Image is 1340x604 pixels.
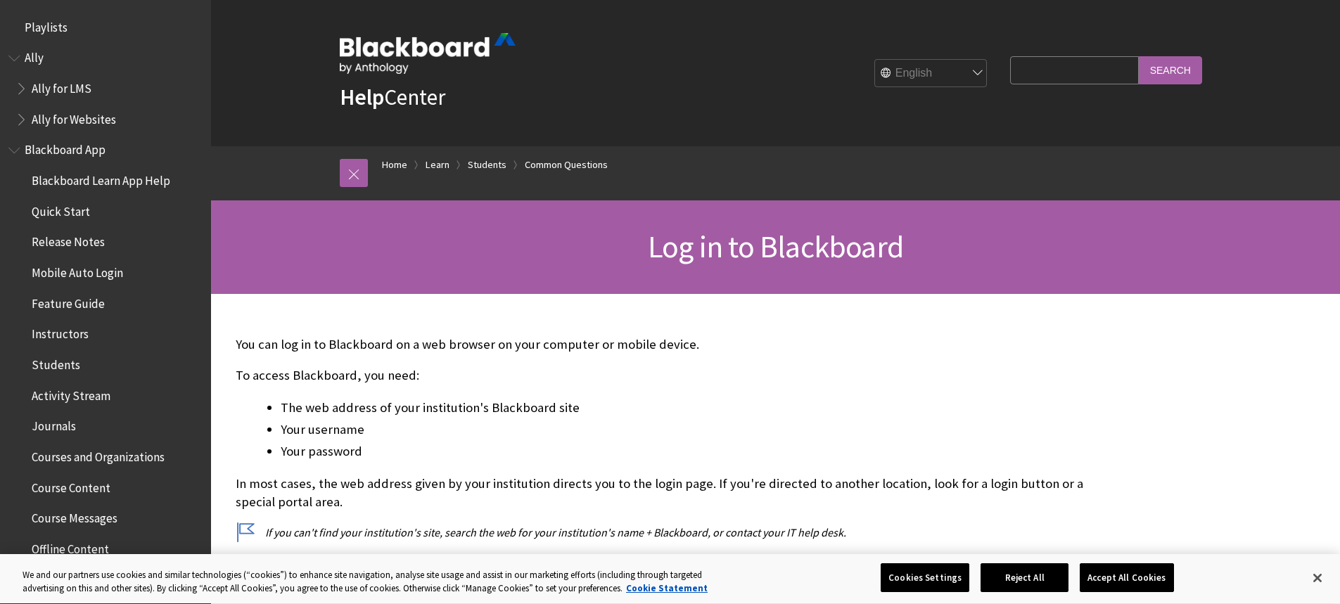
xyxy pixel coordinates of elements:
button: Accept All Cookies [1080,563,1173,593]
span: Feature Guide [32,292,105,311]
span: Mobile Auto Login [32,261,123,280]
span: Students [32,353,80,372]
select: Site Language Selector [875,60,988,88]
p: In most cases, the web address given by your institution directs you to the login page. If you're... [236,475,1108,511]
button: Cookies Settings [881,563,969,593]
button: Close [1302,563,1333,593]
span: Offline Content [32,537,109,556]
a: Learn [426,156,449,174]
li: Your password [281,442,1108,461]
a: Home [382,156,407,174]
span: Course Messages [32,507,117,526]
a: Common Questions [525,156,608,174]
span: Ally [25,46,44,65]
a: Students [468,156,506,174]
img: Blackboard by Anthology [340,33,516,74]
p: For more information about logging into the Blackboard app, see . [236,553,1108,572]
span: Instructors [32,323,89,342]
p: You can log in to Blackboard on a web browser on your computer or mobile device. [236,335,1108,354]
span: Courses and Organizations [32,445,165,464]
p: To access Blackboard, you need: [236,366,1108,385]
p: If you can't find your institution's site, search the web for your institution's name + Blackboar... [236,525,1108,540]
nav: Book outline for Anthology Ally Help [8,46,203,131]
span: Activity Stream [32,384,110,403]
span: Journals [32,415,76,434]
nav: Book outline for Playlists [8,15,203,39]
li: The web address of your institution's Blackboard site [281,398,1108,418]
strong: Help [340,83,384,111]
span: Quick Start [32,200,90,219]
li: Your username [281,420,1108,439]
input: Search [1139,56,1202,84]
a: HelpCenter [340,83,445,111]
span: Course Content [32,476,110,495]
span: Playlists [25,15,68,34]
button: Reject All [981,563,1068,593]
span: Ally for LMS [32,77,91,96]
a: More information about your privacy, opens in a new tab [626,583,708,595]
span: Blackboard App [25,139,106,158]
div: We and our partners use cookies and similar technologies (“cookies”) to enhance site navigation, ... [23,568,737,596]
span: Log in to Blackboard [648,227,903,266]
span: Release Notes [32,231,105,250]
span: Ally for Websites [32,108,116,127]
span: Blackboard Learn App Help [32,169,170,188]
